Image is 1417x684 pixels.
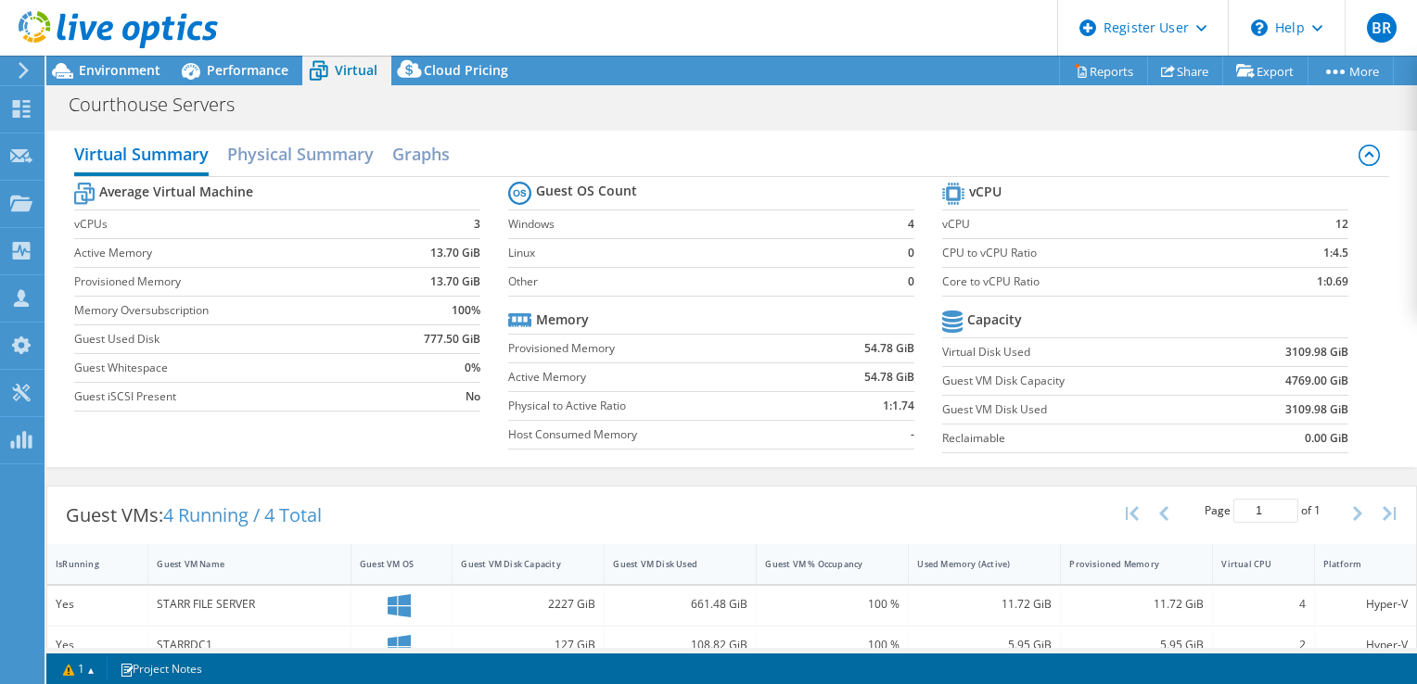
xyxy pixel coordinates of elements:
b: 54.78 GiB [864,339,914,358]
div: 100 % [765,594,900,614]
div: Guest VM Disk Capacity [461,558,573,570]
label: Guest iSCSI Present [74,387,383,406]
span: Environment [79,61,160,79]
label: Guest VM Disk Capacity [942,372,1217,390]
b: 0 [908,272,914,291]
b: Guest OS Count [536,182,637,200]
input: jump to page [1233,499,1298,523]
label: CPU to vCPU Ratio [942,244,1256,262]
span: Virtual [335,61,377,79]
label: Other [508,272,895,291]
h2: Graphs [392,135,450,172]
span: 1 [1314,502,1321,518]
label: Provisioned Memory [74,272,383,291]
h2: Physical Summary [227,135,374,172]
div: 127 GiB [461,635,595,655]
a: Project Notes [107,657,215,680]
a: 1 [50,657,108,680]
div: STARRDC1 [157,635,342,655]
b: 1:1.74 [883,397,914,415]
a: More [1308,57,1394,85]
label: Guest VM Disk Used [942,400,1217,419]
label: vCPU [942,215,1256,234]
div: IsRunning [56,558,117,570]
b: 4769.00 GiB [1285,372,1348,390]
span: 4 Running / 4 Total [163,502,322,527]
b: 1:0.69 [1317,272,1348,291]
label: Active Memory [74,244,383,262]
b: 3109.98 GiB [1285,400,1348,419]
div: 2227 GiB [461,594,595,614]
div: Virtual CPU [1221,558,1283,570]
label: Windows [508,215,895,234]
label: Memory Oversubscription [74,301,383,320]
b: 3109.98 GiB [1285,343,1348,361]
div: 661.48 GiB [613,594,747,614]
b: vCPU [969,183,1002,201]
div: 5.95 GiB [1069,635,1204,655]
b: 3 [474,215,480,234]
a: Reports [1059,57,1148,85]
div: 108.82 GiB [613,635,747,655]
div: 11.72 GiB [1069,594,1204,614]
label: Host Consumed Memory [508,425,807,444]
b: 1:4.5 [1323,244,1348,262]
label: Reclaimable [942,429,1217,448]
b: 54.78 GiB [864,368,914,386]
b: 13.70 GiB [430,244,480,262]
label: Guest Used Disk [74,330,383,348]
div: Guest VM OS [360,558,421,570]
div: Guest VMs: [47,487,340,544]
div: STARR FILE SERVER [157,594,342,614]
span: BR [1367,13,1397,43]
b: 13.70 GiB [430,272,480,291]
b: 4 [908,215,914,234]
b: Memory [536,310,589,329]
div: Hyper-V [1323,635,1408,655]
span: Performance [207,61,288,79]
b: 0 [908,244,914,262]
div: Guest VM Name [157,558,320,570]
div: 100 % [765,635,900,655]
label: Active Memory [508,368,807,386]
label: Physical to Active Ratio [508,397,807,415]
div: Used Memory (Active) [917,558,1029,570]
b: 777.50 GiB [424,330,480,348]
h1: Courthouse Servers [60,95,263,115]
b: Capacity [967,310,1022,329]
label: Linux [508,244,895,262]
b: 0% [465,359,480,377]
b: 12 [1335,215,1348,234]
b: Average Virtual Machine [99,183,253,201]
div: Yes [56,594,139,614]
div: Provisioned Memory [1069,558,1181,570]
div: Hyper-V [1323,594,1408,614]
div: Yes [56,635,139,655]
a: Export [1222,57,1308,85]
b: 0.00 GiB [1305,429,1348,448]
label: Provisioned Memory [508,339,807,358]
div: 11.72 GiB [917,594,1052,614]
div: Guest VM % Occupancy [765,558,877,570]
div: Guest VM Disk Used [613,558,725,570]
h2: Virtual Summary [74,135,209,176]
label: Core to vCPU Ratio [942,272,1256,291]
a: Share [1147,57,1223,85]
div: 2 [1221,635,1305,655]
div: 5.95 GiB [917,635,1052,655]
span: Page of [1205,499,1321,523]
div: 4 [1221,594,1305,614]
svg: \n [1251,19,1268,36]
b: - [911,425,914,444]
label: Guest Whitespace [74,359,383,377]
div: Platform [1323,558,1385,570]
label: vCPUs [74,215,383,234]
b: 100% [452,301,480,320]
b: No [466,387,480,406]
label: Virtual Disk Used [942,343,1217,361]
span: Cloud Pricing [424,61,508,79]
